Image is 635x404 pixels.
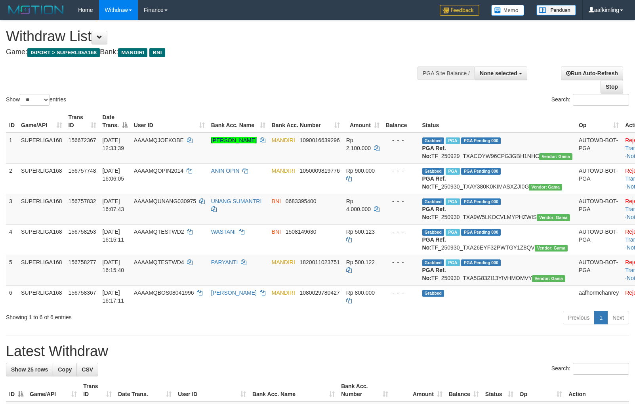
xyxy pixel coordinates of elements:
[346,168,375,174] span: Rp 900.000
[211,198,262,204] a: UNANG SUMANTRI
[134,198,196,204] span: AAAAMQUNANG030975
[491,5,524,16] img: Button%20Memo.svg
[69,229,96,235] span: 156758253
[346,198,371,212] span: Rp 4.000.000
[272,229,281,235] span: BNI
[69,137,96,143] span: 156672367
[6,310,259,321] div: Showing 1 to 6 of 6 entries
[419,110,576,133] th: Status
[272,168,295,174] span: MANDIRI
[422,206,446,220] b: PGA Ref. No:
[551,363,629,375] label: Search:
[480,70,517,76] span: None selected
[529,184,562,191] span: Vendor URL: https://trx31.1velocity.biz
[386,197,416,205] div: - - -
[18,285,65,308] td: SUPERLIGA168
[535,245,568,252] span: Vendor URL: https://trx31.1velocity.biz
[6,94,66,106] label: Show entries
[446,259,460,266] span: Marked by aafmaleo
[601,80,623,93] a: Stop
[149,48,165,57] span: BNI
[211,168,240,174] a: ANIN OPIN
[561,67,623,80] a: Run Auto-Refresh
[346,290,375,296] span: Rp 800.000
[422,229,444,236] span: Grabbed
[482,379,517,402] th: Status: activate to sort column ascending
[461,259,501,266] span: PGA Pending
[134,137,184,143] span: AAAAMQJOEKOBE
[269,110,343,133] th: Bank Acc. Number: activate to sort column ascending
[576,194,622,224] td: AUTOWD-BOT-PGA
[475,67,527,80] button: None selected
[418,67,475,80] div: PGA Site Balance /
[69,198,96,204] span: 156757832
[532,275,565,282] span: Vendor URL: https://trx31.1velocity.biz
[536,5,576,15] img: panduan.png
[103,198,124,212] span: [DATE] 16:07:43
[576,285,622,308] td: aafhormchanrey
[211,290,257,296] a: [PERSON_NAME]
[300,259,340,265] span: Copy 1820011023751 to clipboard
[419,163,576,194] td: TF_250930_TXAY380K0KIMASXZJI0G
[6,194,18,224] td: 3
[6,133,18,164] td: 1
[103,290,124,304] span: [DATE] 16:17:11
[115,379,175,402] th: Date Trans.: activate to sort column ascending
[272,290,295,296] span: MANDIRI
[6,363,53,376] a: Show 25 rows
[446,168,460,175] span: Marked by aafheankoy
[211,229,236,235] a: WASTANI
[211,137,257,143] a: [PERSON_NAME]
[118,48,147,57] span: MANDIRI
[551,94,629,106] label: Search:
[300,290,340,296] span: Copy 1080029780427 to clipboard
[6,163,18,194] td: 2
[300,168,340,174] span: Copy 1050009819776 to clipboard
[422,267,446,281] b: PGA Ref. No:
[517,379,566,402] th: Op: activate to sort column ascending
[446,379,482,402] th: Balance: activate to sort column ascending
[422,145,446,159] b: PGA Ref. No:
[103,229,124,243] span: [DATE] 16:15:11
[286,198,317,204] span: Copy 0683395400 to clipboard
[386,167,416,175] div: - - -
[134,168,183,174] span: AAAAMQOPIN2014
[249,379,338,402] th: Bank Acc. Name: activate to sort column ascending
[422,168,444,175] span: Grabbed
[27,48,100,57] span: ISPORT > SUPERLIGA168
[537,214,570,221] span: Vendor URL: https://trx31.1velocity.biz
[346,137,371,151] span: Rp 2.100.000
[422,236,446,251] b: PGA Ref. No:
[6,48,416,56] h4: Game: Bank:
[300,137,340,143] span: Copy 1090016639296 to clipboard
[422,175,446,190] b: PGA Ref. No:
[18,194,65,224] td: SUPERLIGA168
[446,229,460,236] span: Marked by aafmaleo
[461,198,501,205] span: PGA Pending
[386,136,416,144] div: - - -
[338,379,391,402] th: Bank Acc. Number: activate to sort column ascending
[272,198,281,204] span: BNI
[576,224,622,255] td: AUTOWD-BOT-PGA
[27,379,80,402] th: Game/API: activate to sort column ascending
[565,379,629,402] th: Action
[18,163,65,194] td: SUPERLIGA168
[383,110,419,133] th: Balance
[272,259,295,265] span: MANDIRI
[69,290,96,296] span: 156758367
[6,4,66,16] img: MOTION_logo.png
[440,5,479,16] img: Feedback.jpg
[386,258,416,266] div: - - -
[576,255,622,285] td: AUTOWD-BOT-PGA
[6,255,18,285] td: 5
[422,259,444,266] span: Grabbed
[6,224,18,255] td: 4
[103,168,124,182] span: [DATE] 16:06:05
[103,137,124,151] span: [DATE] 12:33:39
[419,255,576,285] td: TF_250930_TXA5G83ZI13YIVHMOMVY
[20,94,50,106] select: Showentries
[18,224,65,255] td: SUPERLIGA168
[6,285,18,308] td: 6
[69,168,96,174] span: 156757748
[175,379,249,402] th: User ID: activate to sort column ascending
